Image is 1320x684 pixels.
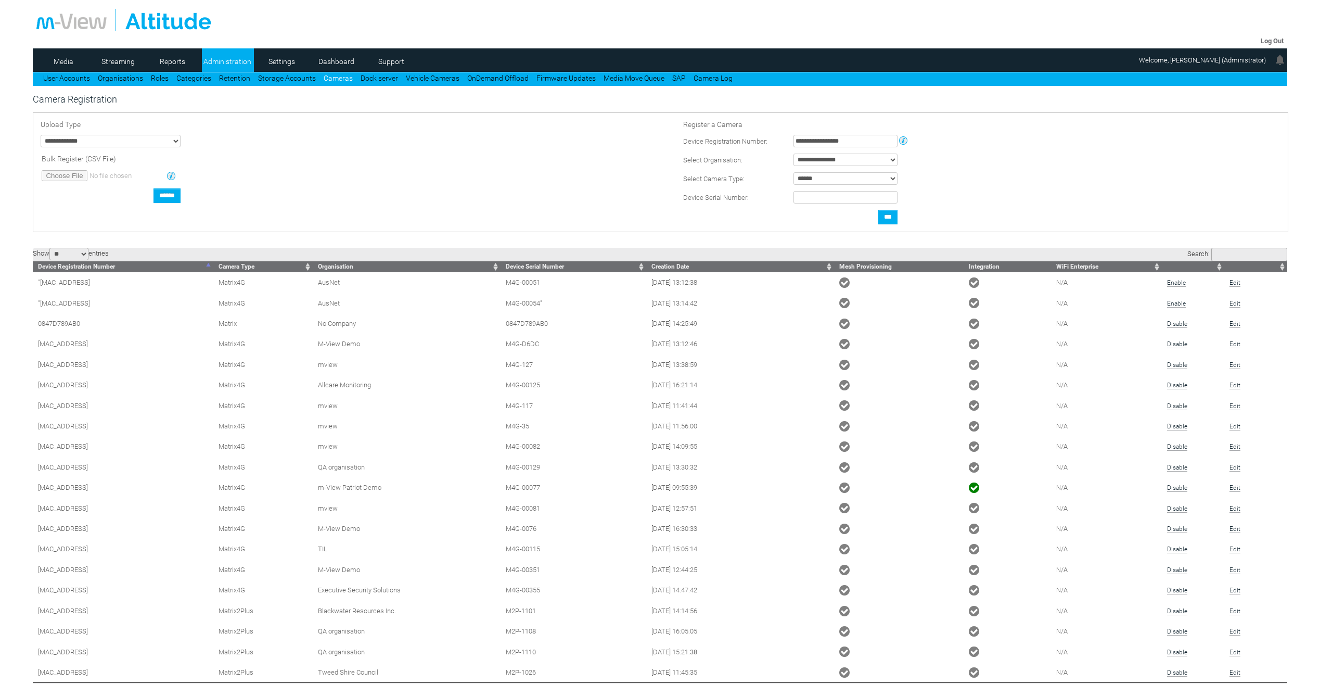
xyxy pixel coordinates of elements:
td: [DATE] 15:05:14 [646,539,835,559]
span: N/A [1056,525,1068,533]
span: Camera Registration [33,94,117,105]
span: Register a Camera [683,120,742,129]
a: Edit [1229,484,1240,492]
img: bell24.png [1274,54,1286,66]
td: Matrix2Plus [213,621,313,641]
td: [DATE] 16:30:33 [646,518,835,539]
a: Retention [219,74,250,82]
span: N/A [1056,340,1068,348]
span: N/A [1056,381,1068,389]
a: Disable [1167,669,1187,677]
span: N/A [1056,504,1068,512]
a: Disable [1167,587,1187,594]
span: Device Serial Number: [683,194,749,201]
th: Device Serial Number: activate to sort column ascending [501,261,646,272]
a: Disable [1167,423,1187,430]
td: Matrix4G [213,560,313,580]
a: Edit [1229,402,1240,410]
td: M4G-127 [501,354,646,375]
td: [DATE] 13:12:38 [646,272,835,293]
span: N/A [1056,402,1068,410]
a: Edit [1229,607,1240,615]
span: N/A [1056,422,1068,430]
a: Log Out [1261,37,1284,45]
td: Matrix4G [213,457,313,477]
a: Disable [1167,546,1187,553]
td: mview [313,395,501,415]
td: M4G-117 [501,395,646,415]
a: Disable [1167,505,1187,513]
td: M4G-00081 [501,498,646,518]
a: Disable [1167,607,1187,615]
span: N/A [1056,278,1068,286]
td: M-View Demo [313,334,501,354]
td: [MAC_ADDRESS] [33,395,213,415]
span: N/A [1056,545,1068,553]
td: M4G-00125 [501,375,646,395]
td: "[MAC_ADDRESS] [33,293,213,313]
a: Edit [1229,505,1240,513]
a: Disable [1167,361,1187,369]
a: Support [366,54,416,69]
td: Matrix4G [213,498,313,518]
td: [MAC_ADDRESS] [33,416,213,436]
label: Search: [1187,250,1287,258]
a: Edit [1229,546,1240,553]
td: [MAC_ADDRESS] [33,354,213,375]
td: M4G-00129 [501,457,646,477]
a: Enable [1167,300,1186,308]
td: M4G-35 [501,416,646,436]
a: Edit [1229,587,1240,594]
td: No Company [313,313,501,334]
span: N/A [1056,607,1068,615]
a: Edit [1229,669,1240,677]
span: N/A [1056,361,1068,369]
td: [DATE] 12:57:51 [646,498,835,518]
td: [MAC_ADDRESS] [33,334,213,354]
td: AusNet [313,293,501,313]
a: Disable [1167,484,1187,492]
td: M4G-00051 [501,272,646,293]
th: Mesh Provisioning [834,261,963,272]
td: 0847D789AB0 [33,313,213,334]
a: Disable [1167,566,1187,574]
td: Tweed Shire Council [313,662,501,682]
span: Organisation [318,263,353,270]
td: Matrix4G [213,334,313,354]
td: "[MAC_ADDRESS] [33,272,213,293]
a: Edit [1229,320,1240,328]
a: Edit [1229,628,1240,636]
th: : activate to sort column ascending [1224,261,1287,272]
td: [MAC_ADDRESS] [33,375,213,395]
td: Matrix2Plus [213,662,313,682]
td: [MAC_ADDRESS] [33,518,213,539]
td: [DATE] 16:05:05 [646,621,835,641]
span: N/A [1056,586,1068,594]
a: Disable [1167,320,1187,328]
a: Edit [1229,361,1240,369]
td: [MAC_ADDRESS] [33,662,213,682]
td: Matrix4G [213,416,313,436]
a: Disable [1167,649,1187,656]
td: [DATE] 14:14:56 [646,601,835,621]
td: M-View Demo [313,518,501,539]
td: M-View Demo [313,560,501,580]
a: Edit [1229,382,1240,389]
a: SAP [672,74,686,82]
td: QA organisation [313,457,501,477]
td: [DATE] 13:30:32 [646,457,835,477]
th: Organisation: activate to sort column ascending [313,261,501,272]
td: M2P-1108 [501,621,646,641]
td: QA organisation [313,621,501,641]
a: Edit [1229,566,1240,574]
input: Search: [1211,248,1287,261]
td: [MAC_ADDRESS] [33,498,213,518]
td: mview [313,416,501,436]
td: [DATE] 09:55:39 [646,477,835,498]
a: Edit [1229,649,1240,656]
td: M4G-0076 [501,518,646,539]
select: Showentries [49,248,88,260]
span: N/A [1056,320,1068,327]
td: Matrix4G [213,293,313,313]
a: Reports [147,54,198,69]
